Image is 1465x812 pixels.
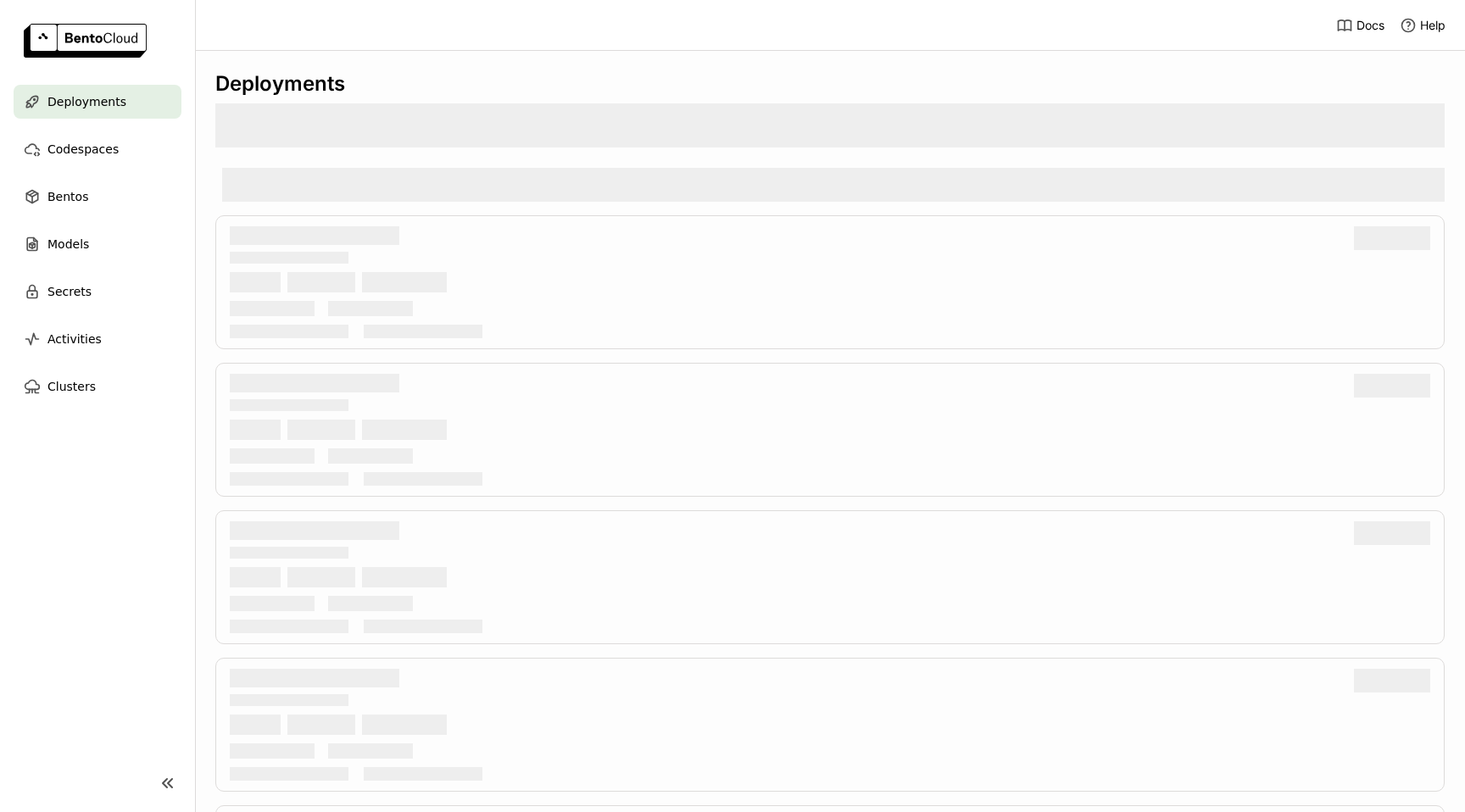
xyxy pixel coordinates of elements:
div: Help [1400,17,1446,34]
img: logo [24,24,147,58]
span: Help [1420,18,1446,33]
span: Bentos [47,186,88,207]
a: Secrets [14,275,181,309]
a: Clusters [14,370,181,403]
span: Models [47,234,89,254]
span: Docs [1356,18,1384,33]
div: Deployments [215,71,1445,97]
a: Models [14,227,181,261]
span: Activities [47,329,102,349]
span: Clusters [47,376,96,397]
span: Deployments [47,92,126,112]
a: Activities [14,322,181,356]
span: Codespaces [47,139,119,159]
a: Docs [1336,17,1384,34]
span: Secrets [47,281,92,302]
a: Bentos [14,180,181,214]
